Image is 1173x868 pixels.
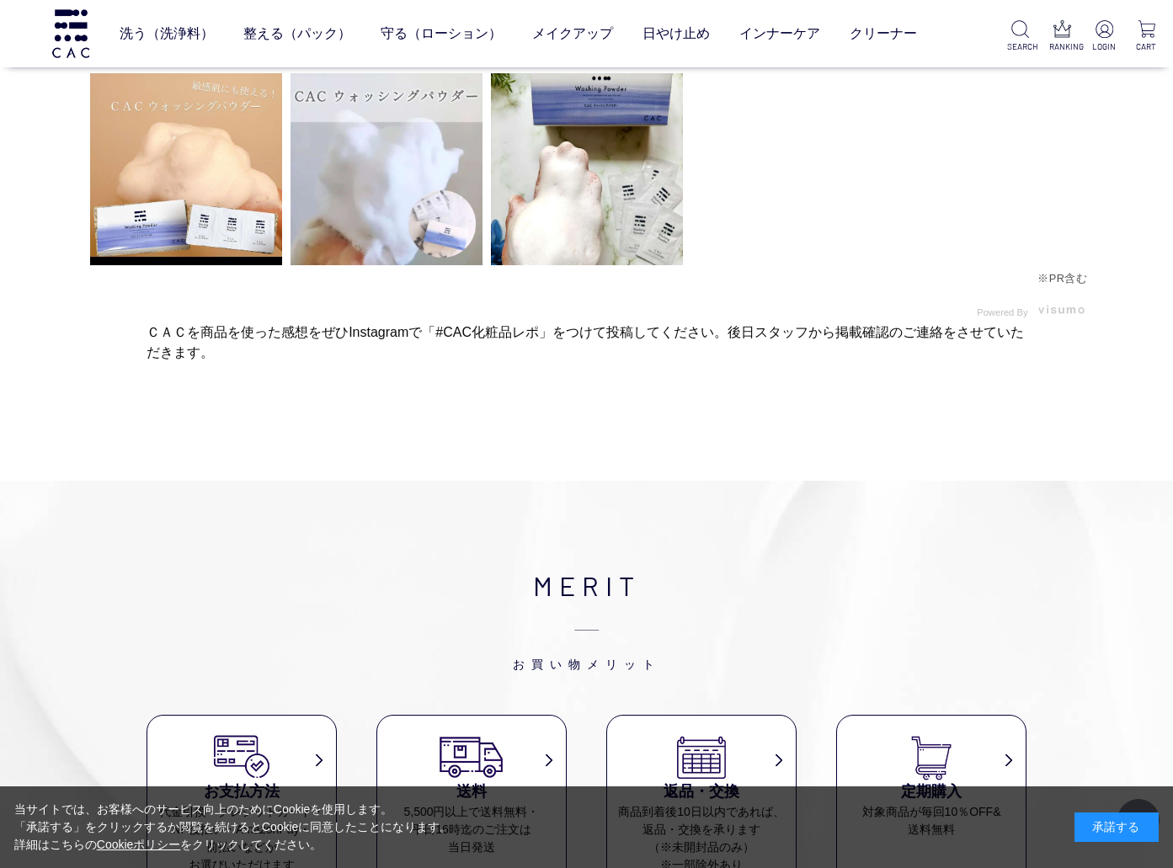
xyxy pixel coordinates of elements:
[850,10,917,56] a: クリーナー
[243,10,351,56] a: 整える（パック）
[291,73,483,265] img: Photo by tokagemama46
[532,10,613,56] a: メイクアップ
[147,565,1026,673] h2: MERIT
[1133,20,1160,53] a: CART
[90,73,282,265] img: Photo by mogupiyo
[491,73,683,265] img: Photo by bijinbu.cosme
[381,10,502,56] a: 守る（ローション）
[977,307,1027,317] span: Powered By
[1037,272,1087,285] span: ※PR含む
[607,780,796,803] h3: 返品・交換
[377,780,566,803] h3: 送料
[1090,20,1117,53] a: LOGIN
[1133,40,1160,53] p: CART
[837,780,1026,803] h3: 定期購入
[1090,40,1117,53] p: LOGIN
[120,10,214,56] a: 洗う（洗浄料）
[14,801,452,854] div: 当サイトでは、お客様へのサービス向上のためにCookieを使用します。 「承諾する」をクリックするか閲覧を続けるとCookieに同意したことになります。 詳細はこちらの をクリックしてください。
[1049,20,1076,53] a: RANKING
[1007,20,1034,53] a: SEARCH
[147,322,1026,363] p: ＣＡＣを商品を使った感想をぜひInstagramで「#CAC化粧品レポ」をつけて投稿してください。後日スタッフから掲載確認のご連絡をさせていただきます。
[377,732,566,856] a: 送料 5,500円以上で送料無料・平日16時迄のご注文は当日発送
[642,10,710,56] a: 日やけ止め
[837,732,1026,839] a: 定期購入 対象商品が毎回10％OFF&送料無料
[147,780,336,803] h3: お支払方法
[1038,305,1085,314] img: visumo
[1049,40,1076,53] p: RANKING
[1007,40,1034,53] p: SEARCH
[147,605,1026,673] span: お買い物メリット
[97,838,181,851] a: Cookieポリシー
[1074,812,1159,842] div: 承諾する
[739,10,820,56] a: インナーケア
[50,9,92,57] img: logo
